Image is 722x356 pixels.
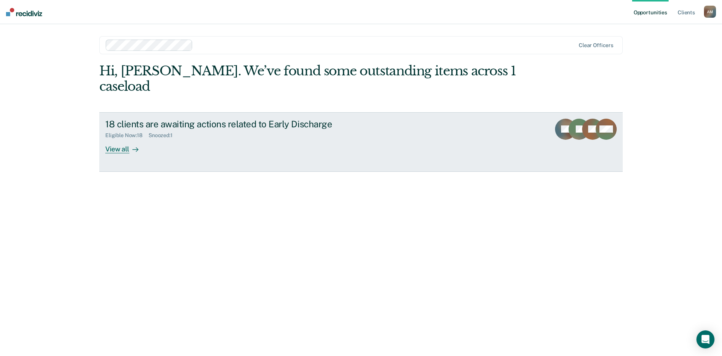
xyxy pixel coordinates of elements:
[579,42,613,49] div: Clear officers
[704,6,716,18] button: AM
[149,132,179,139] div: Snoozed : 1
[99,63,518,94] div: Hi, [PERSON_NAME]. We’ve found some outstanding items across 1 caseload
[704,6,716,18] div: A M
[696,330,714,348] div: Open Intercom Messenger
[105,139,147,153] div: View all
[105,119,369,130] div: 18 clients are awaiting actions related to Early Discharge
[99,112,623,172] a: 18 clients are awaiting actions related to Early DischargeEligible Now:18Snoozed:1View all
[105,132,149,139] div: Eligible Now : 18
[6,8,42,16] img: Recidiviz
